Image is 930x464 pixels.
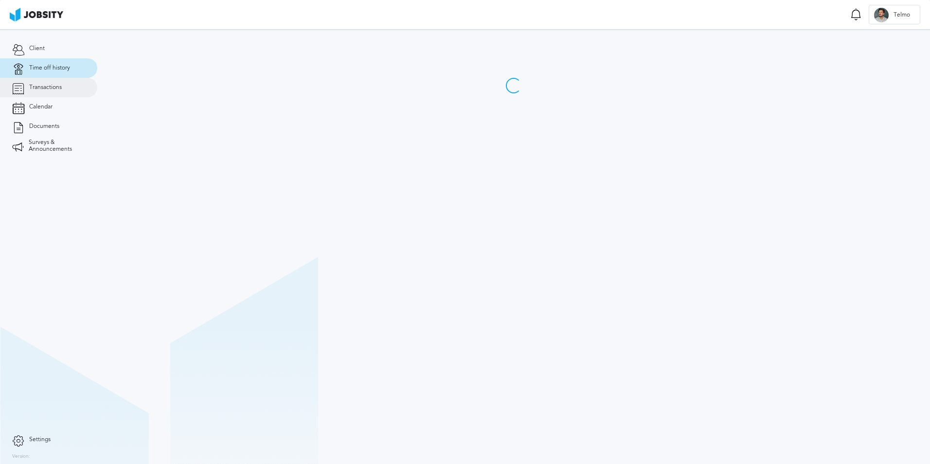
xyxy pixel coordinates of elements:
span: Client [29,45,45,52]
span: Surveys & Announcements [29,139,85,153]
span: Documents [29,123,59,130]
div: T [874,8,889,22]
span: Calendar [29,104,53,110]
button: TTelmo [869,5,920,24]
span: Time off history [29,65,70,71]
span: Telmo [889,12,915,18]
span: Settings [29,436,51,443]
label: Version: [12,454,30,460]
span: Transactions [29,84,62,91]
img: ab4bad089aa723f57921c736e9817d99.png [10,8,63,21]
